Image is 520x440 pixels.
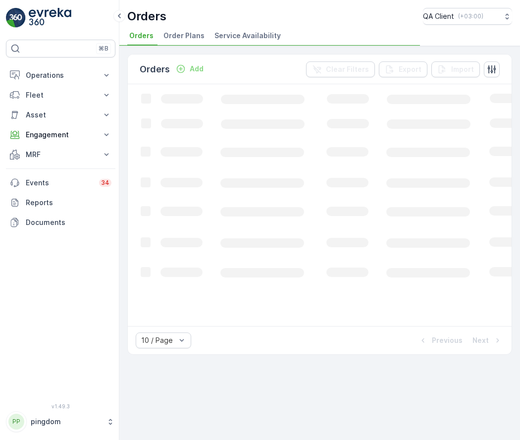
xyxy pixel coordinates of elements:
[26,218,111,227] p: Documents
[26,150,96,160] p: MRF
[431,61,480,77] button: Import
[26,130,96,140] p: Engagement
[6,105,115,125] button: Asset
[101,179,109,187] p: 34
[99,45,108,53] p: ⌘B
[6,125,115,145] button: Engagement
[6,85,115,105] button: Fleet
[127,8,166,24] p: Orders
[26,90,96,100] p: Fleet
[326,64,369,74] p: Clear Filters
[472,335,489,345] p: Next
[451,64,474,74] p: Import
[417,334,464,346] button: Previous
[6,403,115,409] span: v 1.49.3
[190,64,204,74] p: Add
[6,65,115,85] button: Operations
[6,411,115,432] button: PPpingdom
[6,213,115,232] a: Documents
[214,31,281,41] span: Service Availability
[29,8,71,28] img: logo_light-DOdMpM7g.png
[432,335,463,345] p: Previous
[6,145,115,165] button: MRF
[31,417,102,427] p: pingdom
[26,178,93,188] p: Events
[163,31,205,41] span: Order Plans
[140,62,170,76] p: Orders
[26,198,111,208] p: Reports
[423,8,512,25] button: QA Client(+03:00)
[26,70,96,80] p: Operations
[8,414,24,430] div: PP
[458,12,483,20] p: ( +03:00 )
[26,110,96,120] p: Asset
[399,64,421,74] p: Export
[471,334,504,346] button: Next
[379,61,427,77] button: Export
[129,31,154,41] span: Orders
[423,11,454,21] p: QA Client
[6,173,115,193] a: Events34
[6,193,115,213] a: Reports
[6,8,26,28] img: logo
[172,63,208,75] button: Add
[306,61,375,77] button: Clear Filters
